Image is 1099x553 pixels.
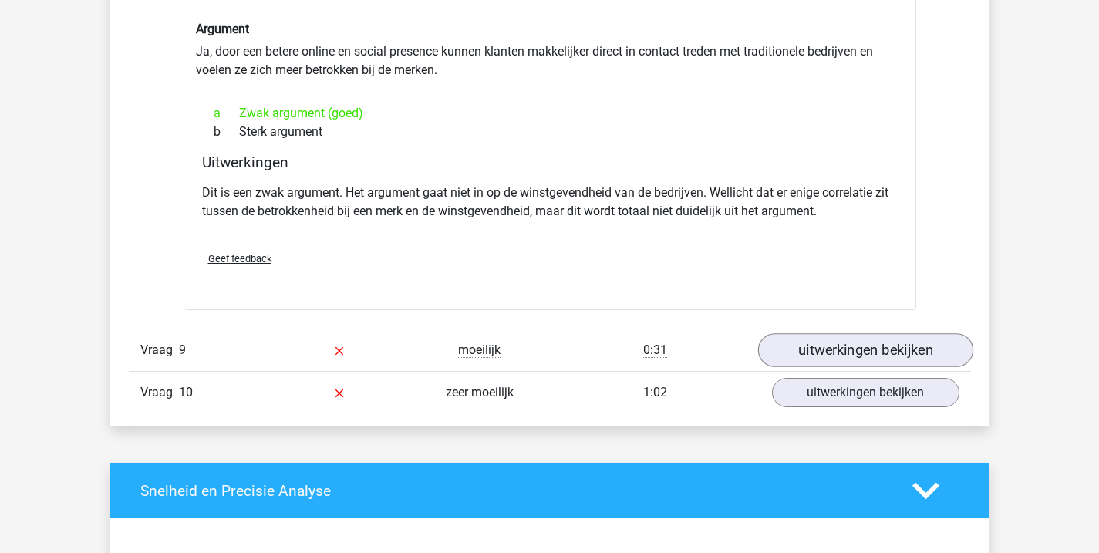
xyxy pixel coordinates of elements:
h4: Snelheid en Precisie Analyse [140,482,889,500]
span: 9 [179,342,186,357]
h4: Uitwerkingen [202,153,898,171]
p: Dit is een zwak argument. Het argument gaat niet in op de winstgevendheid van de bedrijven. Welli... [202,184,898,221]
a: uitwerkingen bekijken [757,333,973,367]
span: 1:02 [643,385,667,400]
span: b [214,123,239,141]
span: Vraag [140,341,179,359]
span: 0:31 [643,342,667,358]
h6: Argument [196,22,904,36]
a: uitwerkingen bekijken [772,378,959,407]
span: 10 [179,385,193,400]
div: Zwak argument (goed) [202,104,898,123]
span: a [214,104,239,123]
span: zeer moeilijk [446,385,514,400]
span: Geef feedback [208,253,271,265]
div: Sterk argument [202,123,898,141]
span: Vraag [140,383,179,402]
span: moeilijk [458,342,501,358]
